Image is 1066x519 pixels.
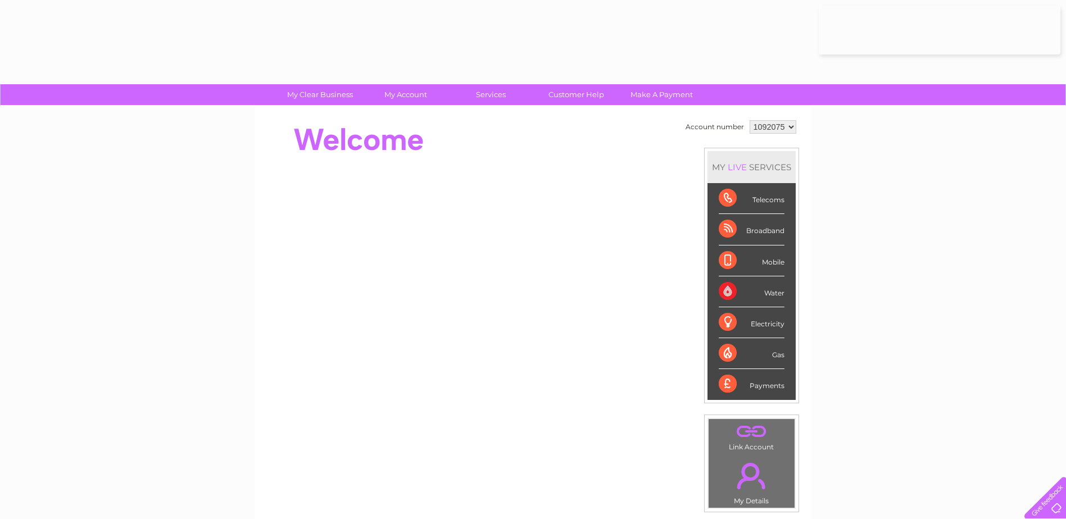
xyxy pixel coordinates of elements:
[359,84,452,105] a: My Account
[719,183,784,214] div: Telecoms
[683,117,747,136] td: Account number
[708,418,795,454] td: Link Account
[530,84,623,105] a: Customer Help
[707,151,796,183] div: MY SERVICES
[444,84,537,105] a: Services
[719,369,784,399] div: Payments
[274,84,366,105] a: My Clear Business
[719,245,784,276] div: Mobile
[615,84,708,105] a: Make A Payment
[719,338,784,369] div: Gas
[719,276,784,307] div: Water
[711,422,792,441] a: .
[711,456,792,495] a: .
[719,214,784,245] div: Broadband
[719,307,784,338] div: Electricity
[725,162,749,172] div: LIVE
[708,453,795,508] td: My Details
